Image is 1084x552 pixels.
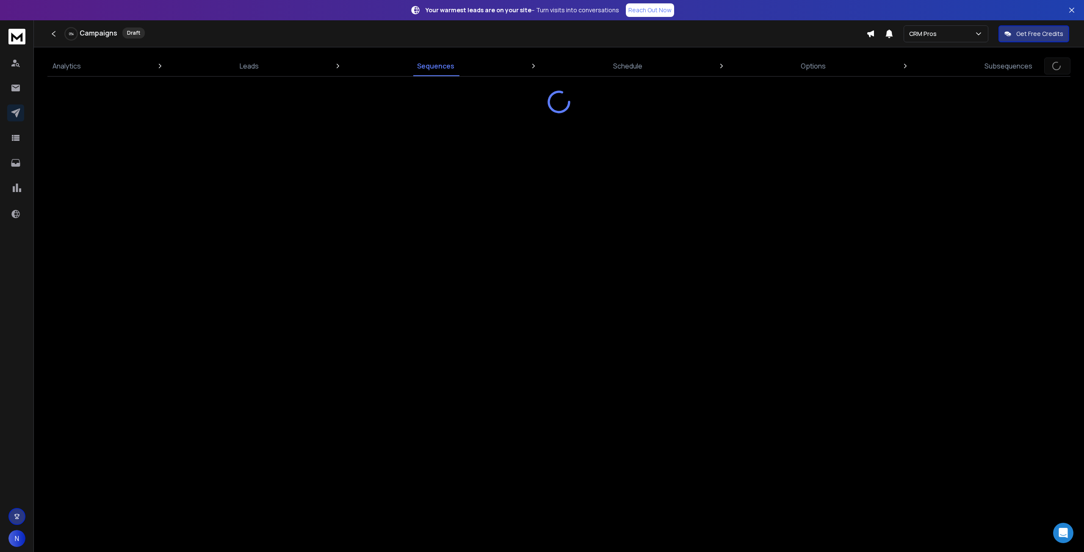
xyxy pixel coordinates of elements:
[412,56,459,76] a: Sequences
[1016,30,1063,38] p: Get Free Credits
[80,28,117,38] h1: Campaigns
[984,61,1032,71] p: Subsequences
[613,61,642,71] p: Schedule
[8,530,25,547] button: N
[240,61,259,71] p: Leads
[998,25,1069,42] button: Get Free Credits
[608,56,647,76] a: Schedule
[909,30,940,38] p: CRM Pros
[796,56,831,76] a: Options
[801,61,826,71] p: Options
[235,56,264,76] a: Leads
[426,6,619,14] p: – Turn visits into conversations
[47,56,86,76] a: Analytics
[626,3,674,17] a: Reach Out Now
[979,56,1037,76] a: Subsequences
[69,31,74,36] p: 0 %
[8,29,25,44] img: logo
[628,6,672,14] p: Reach Out Now
[122,27,145,38] div: Draft
[1053,523,1073,543] div: Open Intercom Messenger
[53,61,81,71] p: Analytics
[426,6,531,14] strong: Your warmest leads are on your site
[417,61,454,71] p: Sequences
